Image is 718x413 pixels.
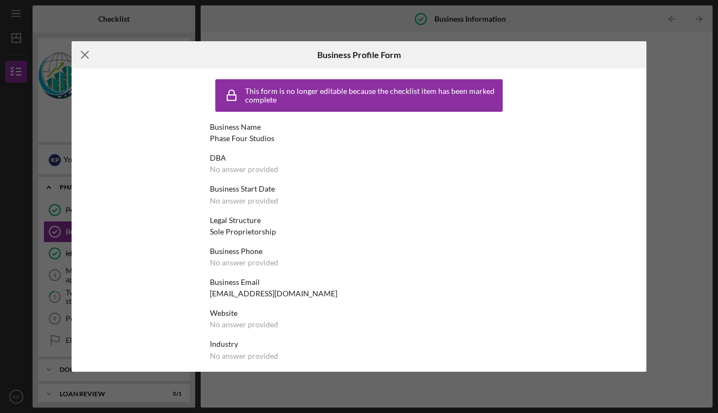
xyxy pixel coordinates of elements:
[210,165,278,174] div: No answer provided
[210,247,508,256] div: Business Phone
[210,352,278,360] div: No answer provided
[245,87,500,104] div: This form is no longer editable because the checklist item has been marked complete
[210,289,337,298] div: [EMAIL_ADDRESS][DOMAIN_NAME]
[210,196,278,205] div: No answer provided
[210,309,508,317] div: Website
[317,50,401,60] h6: Business Profile Form
[210,123,508,131] div: Business Name
[210,278,508,287] div: Business Email
[210,340,508,348] div: Industry
[210,258,278,267] div: No answer provided
[210,320,278,329] div: No answer provided
[210,154,508,162] div: DBA
[210,371,508,380] div: Industry NAICS Code
[210,227,276,236] div: Sole Proprietorship
[210,134,274,143] div: Phase Four Studios
[210,216,508,225] div: Legal Structure
[210,185,508,193] div: Business Start Date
